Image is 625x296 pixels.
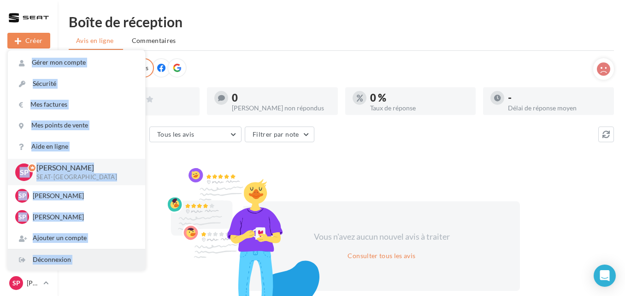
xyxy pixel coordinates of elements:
[370,105,469,111] div: Taux de réponse
[8,115,145,136] a: Mes points de vente
[69,15,614,29] div: Boîte de réception
[33,212,134,222] p: [PERSON_NAME]
[370,93,469,103] div: 0 %
[12,278,20,288] span: Sp
[7,33,50,48] button: Créer
[132,36,176,45] span: Commentaires
[508,105,607,111] div: Délai de réponse moyen
[8,52,145,73] a: Gérer mon compte
[232,93,330,103] div: 0
[27,278,40,288] p: [PERSON_NAME]
[149,127,242,142] button: Tous les avis
[594,265,616,287] div: Open Intercom Messenger
[8,136,145,157] a: Aide en ligne
[36,163,130,173] p: [PERSON_NAME]
[20,167,29,177] span: Sp
[232,105,330,111] div: [PERSON_NAME] non répondus
[157,130,195,138] span: Tous les avis
[8,94,145,115] a: Mes factures
[302,231,461,243] div: Vous n'avez aucun nouvel avis à traiter
[508,93,607,103] div: -
[344,250,419,261] button: Consulter tous les avis
[36,173,130,181] p: SEAT-[GEOGRAPHIC_DATA]
[7,274,50,292] a: Sp [PERSON_NAME]
[245,127,314,142] button: Filtrer par note
[7,33,50,48] div: Nouvelle campagne
[8,249,145,270] div: Déconnexion
[8,73,145,94] a: Sécurité
[18,212,26,222] span: Sp
[18,191,26,200] span: Sp
[8,228,145,248] div: Ajouter un compte
[33,191,134,200] p: [PERSON_NAME]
